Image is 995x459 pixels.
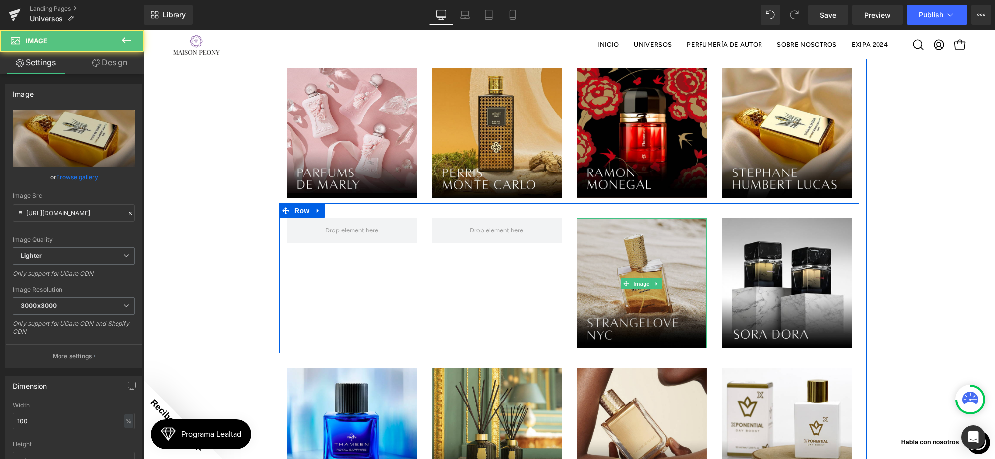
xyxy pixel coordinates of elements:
span: Universos [30,15,63,23]
button: More settings [6,344,142,368]
div: Image [13,84,34,98]
span: Preview [864,10,891,20]
button: Publish [907,5,967,25]
span: Row [149,173,169,188]
input: auto [13,413,135,429]
div: Image Resolution [13,287,135,293]
span: INICIO [454,10,475,20]
div: Only support for UCare CDN [13,270,135,284]
a: Laptop [453,5,477,25]
button: Redo [784,5,804,25]
div: Height [13,441,135,448]
input: Link [13,204,135,222]
span: Habla con nosotros [753,407,821,419]
b: Lighter [21,252,42,259]
a: Design [74,52,146,74]
a: Tablet [477,5,501,25]
span: SOBRE NOSOTROS [634,10,693,20]
a: Expand / Collapse [509,248,519,260]
a: Landing Pages [30,5,144,13]
a: Expand / Collapse [169,173,181,188]
div: Only support for UCare CDN and Shopify CDN [13,320,135,342]
a: Desktop [429,5,453,25]
iframe: Button to open loyalty program pop-up [7,390,109,419]
div: Image Quality [13,236,135,243]
div: Open Intercom Messenger [961,425,985,449]
p: More settings [53,352,92,361]
a: Mobile [501,5,525,25]
span: UNIVERSOS [490,10,528,20]
div: % [124,414,133,428]
a: New Library [144,5,193,25]
span: Image [26,37,47,45]
b: 3000x3000 [21,302,57,309]
span: Publish [919,11,943,19]
a: Send a message via WhatsApp [750,401,847,424]
div: Open WhatsApp chat [750,401,847,424]
span: Save [820,10,836,20]
span: PERFUMERÍA DE AUTOR [543,10,619,20]
div: or [13,172,135,182]
span: EXIPA 2024 [708,10,745,20]
span: Image [488,248,509,260]
div: Width [13,402,135,409]
a: Browse gallery [56,169,98,186]
button: More [971,5,991,25]
a: Preview [852,5,903,25]
div: Dimension [13,376,47,390]
span: Library [163,10,186,19]
div: Image Src [13,192,135,199]
button: Undo [761,5,780,25]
